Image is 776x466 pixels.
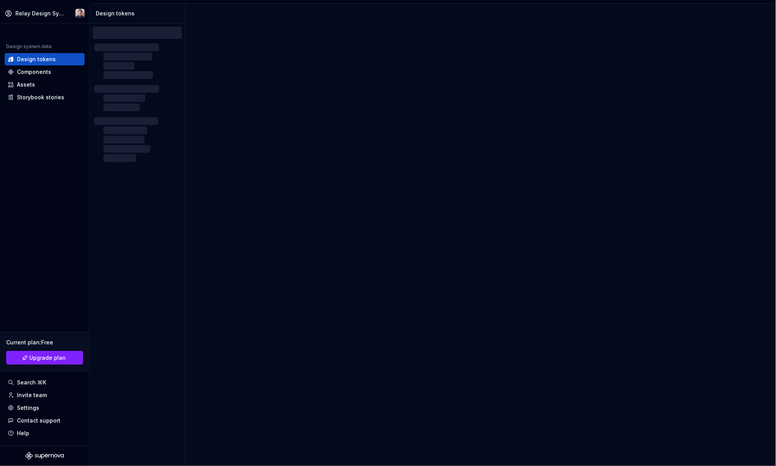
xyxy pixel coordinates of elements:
[96,10,182,17] div: Design tokens
[6,351,83,365] a: Upgrade plan
[30,354,66,362] span: Upgrade plan
[17,391,47,399] div: Invite team
[17,55,56,63] div: Design tokens
[2,5,88,22] button: Relay Design SystemBobby Tan
[17,379,46,386] div: Search ⌘K
[5,66,85,78] a: Components
[17,404,39,412] div: Settings
[5,402,85,414] a: Settings
[15,10,65,17] div: Relay Design System
[75,9,85,18] img: Bobby Tan
[5,414,85,427] button: Contact support
[17,417,60,424] div: Contact support
[17,429,29,437] div: Help
[6,43,52,50] div: Design system data
[5,53,85,65] a: Design tokens
[5,427,85,439] button: Help
[17,94,64,101] div: Storybook stories
[25,452,64,460] svg: Supernova Logo
[6,339,83,346] div: Current plan : Free
[5,376,85,389] button: Search ⌘K
[17,68,51,76] div: Components
[5,79,85,91] a: Assets
[5,91,85,104] a: Storybook stories
[17,81,35,89] div: Assets
[5,389,85,401] a: Invite team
